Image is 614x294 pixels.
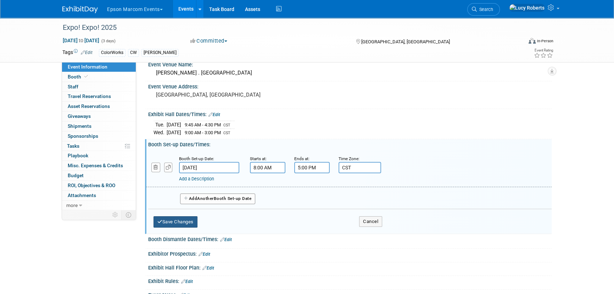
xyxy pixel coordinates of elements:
[62,201,136,210] a: more
[62,62,136,72] a: Event Information
[62,151,136,160] a: Playbook
[84,75,88,78] i: Booth reservation complete
[534,49,553,52] div: Event Rating
[68,93,111,99] span: Travel Reservations
[78,38,84,43] span: to
[62,191,136,200] a: Attachments
[128,49,139,56] div: CW
[67,143,79,149] span: Tasks
[153,216,197,228] button: Save Changes
[68,123,91,129] span: Shipments
[480,37,553,48] div: Event Format
[109,210,122,219] td: Personalize Event Tab Strip
[68,133,98,139] span: Sponsorships
[148,59,552,68] div: Event Venue Name:
[223,131,230,135] span: CST
[537,38,553,44] div: In-Person
[148,81,552,90] div: Event Venue Address:
[62,72,136,82] a: Booth
[188,37,230,45] button: Committed
[148,249,552,258] div: Exhibitor Prospectus:
[185,122,221,127] span: 9:45 AM - 4:30 PM
[148,234,552,243] div: Booth Dismantle Dates/Times:
[477,7,493,12] span: Search
[62,161,136,170] a: Misc. Expenses & Credits
[180,194,255,204] button: AddAnotherBooth Set-up Date
[62,171,136,180] a: Budget
[197,196,214,201] span: Another
[202,266,214,271] a: Edit
[68,183,115,188] span: ROI, Objectives & ROO
[68,113,91,119] span: Giveaways
[199,252,210,257] a: Edit
[68,103,110,109] span: Asset Reservations
[122,210,136,219] td: Toggle Event Tabs
[62,49,93,57] td: Tags
[250,156,267,161] small: Starts at:
[68,163,123,168] span: Misc. Expenses & Credits
[68,74,89,80] span: Booth
[208,112,220,117] a: Edit
[153,67,546,78] div: [PERSON_NAME] . [GEOGRAPHIC_DATA]
[361,39,450,44] span: [GEOGRAPHIC_DATA], [GEOGRAPHIC_DATA]
[185,130,221,135] span: 9:00 AM - 3:00 PM
[62,181,136,190] a: ROI, Objectives & ROO
[148,276,552,285] div: Exhibit Rules:
[153,129,167,136] td: Wed.
[62,102,136,111] a: Asset Reservations
[509,4,545,12] img: Lucy Roberts
[156,92,308,98] pre: [GEOGRAPHIC_DATA], [GEOGRAPHIC_DATA]
[62,111,136,121] a: Giveaways
[62,141,136,151] a: Tasks
[141,49,179,56] div: [PERSON_NAME]
[167,129,181,136] td: [DATE]
[148,109,552,118] div: Exhibit Hall Dates/Times:
[179,176,214,181] a: Add a Description
[62,37,100,44] span: [DATE] [DATE]
[68,173,84,178] span: Budget
[339,162,381,173] input: Time Zone
[223,123,230,127] span: CST
[60,21,512,34] div: Expo! Expo! 2025
[62,82,136,92] a: Staff
[62,6,98,13] img: ExhibitDay
[66,202,78,208] span: more
[62,131,136,141] a: Sponsorships
[167,121,181,129] td: [DATE]
[294,162,330,173] input: End Time
[529,38,536,44] img: Format-Inperson.png
[99,49,125,56] div: ColorWorks
[68,192,96,198] span: Attachments
[148,262,552,272] div: Exhibit Hall Floor Plan:
[294,156,309,161] small: Ends at:
[179,162,239,173] input: Date
[101,39,116,43] span: (3 days)
[250,162,285,173] input: Start Time
[62,121,136,131] a: Shipments
[68,84,78,89] span: Staff
[68,153,88,158] span: Playbook
[68,64,107,70] span: Event Information
[81,50,93,55] a: Edit
[153,121,167,129] td: Tue.
[467,3,500,16] a: Search
[339,156,359,161] small: Time Zone:
[359,216,382,227] button: Cancel
[179,156,214,161] small: Booth Set-up Date:
[220,237,232,242] a: Edit
[62,92,136,101] a: Travel Reservations
[181,279,193,284] a: Edit
[148,139,552,148] div: Booth Set-up Dates/Times:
